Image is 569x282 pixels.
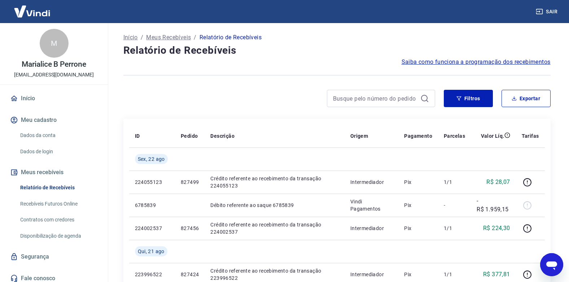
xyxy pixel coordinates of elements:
[194,33,196,42] p: /
[210,202,339,209] p: Débito referente ao saque 6785839
[502,90,551,107] button: Exportar
[138,248,165,255] span: Qui, 21 ago
[9,112,99,128] button: Meu cadastro
[404,179,432,186] p: Pix
[17,180,99,195] a: Relatório de Recebíveis
[350,271,393,278] p: Intermediador
[404,225,432,232] p: Pix
[402,58,551,66] a: Saiba como funciona a programação dos recebimentos
[9,164,99,180] button: Meus recebíveis
[135,202,169,209] p: 6785839
[540,253,563,276] iframe: Botão para abrir a janela de mensagens
[210,221,339,235] p: Crédito referente ao recebimento da transação 224002537
[135,179,169,186] p: 224055123
[14,71,94,79] p: [EMAIL_ADDRESS][DOMAIN_NAME]
[17,212,99,227] a: Contratos com credores
[17,144,99,159] a: Dados de login
[404,132,432,140] p: Pagamento
[181,132,198,140] p: Pedido
[333,93,417,104] input: Busque pelo número do pedido
[350,179,393,186] p: Intermediador
[141,33,143,42] p: /
[210,175,339,189] p: Crédito referente ao recebimento da transação 224055123
[146,33,191,42] a: Meus Recebíveis
[486,178,510,186] p: R$ 28,07
[9,91,99,106] a: Início
[200,33,262,42] p: Relatório de Recebíveis
[135,271,169,278] p: 223996522
[404,271,432,278] p: Pix
[123,43,551,58] h4: Relatório de Recebíveis
[522,132,539,140] p: Tarifas
[181,271,199,278] p: 827424
[138,155,165,163] span: Sex, 22 ago
[210,267,339,282] p: Crédito referente ao recebimento da transação 223996522
[123,33,138,42] a: Início
[17,197,99,211] a: Recebíveis Futuros Online
[40,29,69,58] div: M
[444,202,465,209] p: -
[22,61,86,68] p: Marialice B Perrone
[135,225,169,232] p: 224002537
[444,271,465,278] p: 1/1
[483,224,510,233] p: R$ 224,30
[481,132,504,140] p: Valor Líq.
[350,225,393,232] p: Intermediador
[444,132,465,140] p: Parcelas
[477,197,510,214] p: -R$ 1.959,15
[350,198,393,212] p: Vindi Pagamentos
[17,128,99,143] a: Dados da conta
[210,132,235,140] p: Descrição
[350,132,368,140] p: Origem
[404,202,432,209] p: Pix
[534,5,560,18] button: Sair
[444,179,465,186] p: 1/1
[17,229,99,243] a: Disponibilização de agenda
[483,270,510,279] p: R$ 377,81
[9,0,56,22] img: Vindi
[135,132,140,140] p: ID
[181,225,199,232] p: 827456
[9,249,99,265] a: Segurança
[444,225,465,232] p: 1/1
[181,179,199,186] p: 827499
[444,90,493,107] button: Filtros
